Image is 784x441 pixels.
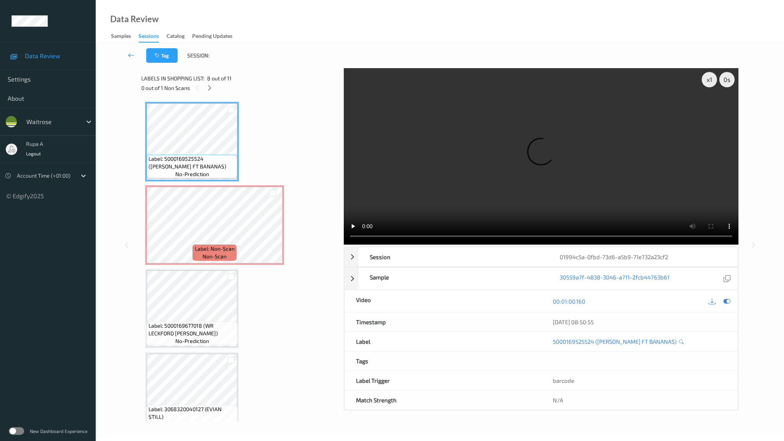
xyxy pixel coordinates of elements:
[553,297,585,305] a: 00:01:00.160
[141,75,204,82] span: Labels in shopping list:
[345,351,541,371] div: Tags
[111,32,131,42] div: Samples
[207,75,232,82] span: 8 out of 11
[139,32,159,42] div: Sessions
[719,72,735,87] div: 0 s
[167,32,185,42] div: Catalog
[345,371,541,390] div: Label Trigger
[203,253,227,260] span: non-scan
[345,290,541,312] div: Video
[187,52,209,59] span: Session:
[175,170,209,178] span: no-prediction
[344,267,738,290] div: Sample30559a7f-4838-3046-a711-2fcb44763b61
[553,318,726,326] div: [DATE] 08:50:55
[139,31,167,42] a: Sessions
[541,390,738,410] div: N/A
[175,421,209,428] span: no-prediction
[702,72,717,87] div: x 1
[192,31,240,42] a: Pending Updates
[149,155,235,170] span: Label: 5000169525524 ([PERSON_NAME] FT BANANAS)
[110,15,158,23] div: Data Review
[146,48,178,63] button: Tag
[141,83,338,93] div: 0 out of 1 Non Scans
[560,273,670,284] a: 30559a7f-4838-3046-a711-2fcb44763b61
[548,247,738,266] div: 01994c5a-0fbd-73d6-a5b9-71e732a23cf2
[111,31,139,42] a: Samples
[175,337,209,345] span: no-prediction
[345,312,541,332] div: Timestamp
[192,32,232,42] div: Pending Updates
[167,31,192,42] a: Catalog
[149,322,235,337] span: Label: 5000169677018 (WR LECKFORD [PERSON_NAME])
[553,338,676,345] a: 5000169525524 ([PERSON_NAME] FT BANANAS)
[358,247,548,266] div: Session
[195,245,235,253] span: Label: Non-Scan
[344,247,738,267] div: Session01994c5a-0fbd-73d6-a5b9-71e732a23cf2
[345,390,541,410] div: Match Strength
[541,371,738,390] div: barcode
[345,332,541,351] div: Label
[149,405,235,421] span: Label: 3068320040127 (EVIAN STILL)
[358,268,548,289] div: Sample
